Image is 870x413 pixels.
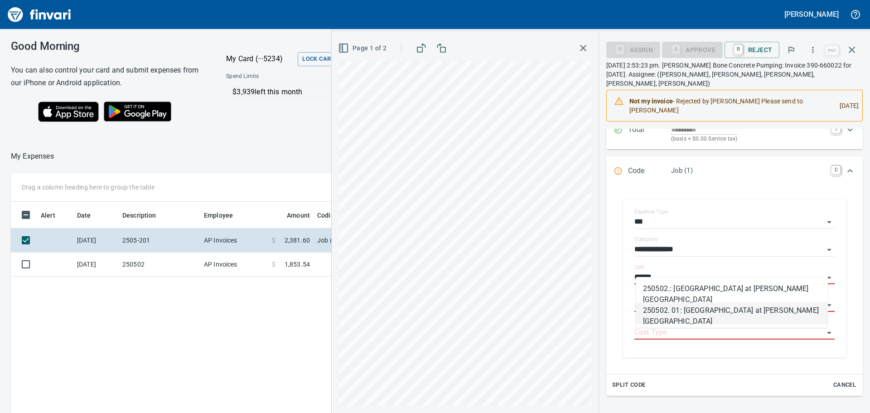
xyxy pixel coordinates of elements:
[298,52,339,66] button: Lock Card
[831,124,841,133] a: T
[606,61,863,88] p: [DATE] 2:53:23 pm. [PERSON_NAME] Bone Concrete Pumping: Invoice 390-660022 for [DATE]. Assignee: ...
[671,165,826,176] p: Job (1)
[782,7,841,21] button: [PERSON_NAME]
[336,40,390,57] button: Page 1 of 2
[73,253,119,277] td: [DATE]
[200,228,268,253] td: AP Invoices
[11,64,203,89] h6: You can also control your card and submit expenses from our iPhone or Android application.
[38,102,99,122] img: Download on the App Store
[122,210,168,221] span: Description
[204,210,233,221] span: Employee
[803,40,823,60] button: More
[629,93,832,118] div: - Rejected by [PERSON_NAME] Please send to [PERSON_NAME]
[5,4,73,25] img: Finvari
[22,183,155,192] p: Drag a column heading here to group the table
[41,210,67,221] span: Alert
[634,237,658,242] label: Company
[219,97,417,107] p: Online allowed
[832,380,857,390] span: Cancel
[732,42,772,58] span: Reject
[272,236,275,245] span: $
[634,264,644,270] label: Job
[11,151,54,162] nav: breadcrumb
[77,210,103,221] span: Date
[832,93,859,118] div: [DATE]
[823,326,836,339] button: Open
[823,39,863,61] span: Close invoice
[226,53,294,64] p: My Card (···5234)
[226,72,337,81] span: Spend Limits
[734,44,743,54] a: R
[830,378,859,392] button: Cancel
[317,210,350,221] span: Coding
[781,40,801,60] button: Flag
[11,151,54,162] p: My Expenses
[275,210,310,221] span: Amount
[272,260,275,269] span: $
[73,228,119,253] td: [DATE]
[285,260,310,269] span: 1,853.54
[99,97,177,126] img: Get it on Google Play
[825,45,839,55] a: esc
[823,216,836,228] button: Open
[122,210,156,221] span: Description
[119,253,200,277] td: 250502
[636,281,828,302] li: 250502.: [GEOGRAPHIC_DATA] at [PERSON_NAME][GEOGRAPHIC_DATA]
[823,243,836,256] button: Open
[725,42,779,58] button: RReject
[784,10,839,19] h5: [PERSON_NAME]
[340,43,387,54] span: Page 1 of 2
[232,87,416,97] p: $3,939 left this month
[606,156,863,186] div: Expand
[606,186,863,396] div: Expand
[662,45,723,53] div: Job required
[200,253,268,277] td: AP Invoices
[302,54,334,64] span: Lock Card
[606,119,863,149] div: Expand
[41,210,55,221] span: Alert
[628,165,671,177] p: Code
[612,380,646,390] span: Split Code
[831,165,841,175] a: C
[606,45,660,53] div: Assign
[119,228,200,253] td: 2505-201
[628,124,671,144] p: Total
[317,210,338,221] span: Coding
[629,97,673,105] strong: Not my invoice
[823,299,836,311] button: Open
[77,210,91,221] span: Date
[11,40,203,53] h3: Good Morning
[636,302,828,324] li: 250502. 01: [GEOGRAPHIC_DATA] at [PERSON_NAME][GEOGRAPHIC_DATA]
[634,209,668,214] label: Expense Type
[204,210,245,221] span: Employee
[287,210,310,221] span: Amount
[610,378,648,392] button: Split Code
[671,135,826,144] p: (basis + $0.00 Service tax)
[285,236,310,245] span: 2,381.60
[823,271,836,284] button: Close
[314,228,540,253] td: Job (1)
